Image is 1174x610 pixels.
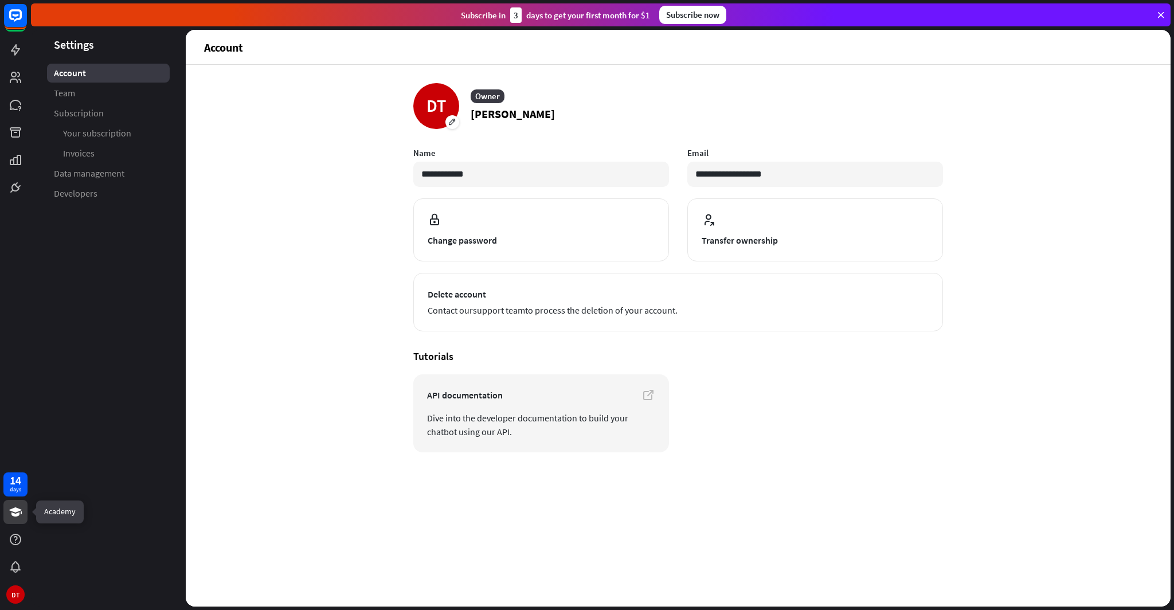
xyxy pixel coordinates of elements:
[471,89,504,103] div: Owner
[47,104,170,123] a: Subscription
[47,84,170,103] a: Team
[3,472,28,496] a: 14 days
[413,374,669,452] a: API documentation Dive into the developer documentation to build your chatbot using our API.
[9,5,44,39] button: Open LiveChat chat widget
[47,144,170,163] a: Invoices
[428,303,929,317] span: Contact our to process the deletion of your account.
[54,167,124,179] span: Data management
[54,87,75,99] span: Team
[413,350,943,363] h4: Tutorials
[47,184,170,203] a: Developers
[413,198,669,261] button: Change password
[186,30,1171,64] header: Account
[687,198,943,261] button: Transfer ownership
[54,187,97,200] span: Developers
[63,127,131,139] span: Your subscription
[702,233,929,247] span: Transfer ownership
[471,105,555,123] p: [PERSON_NAME]
[413,273,943,331] button: Delete account Contact oursupport teamto process the deletion of your account.
[687,147,943,158] label: Email
[31,37,186,52] header: Settings
[10,486,21,494] div: days
[63,147,95,159] span: Invoices
[47,164,170,183] a: Data management
[427,388,655,402] span: API documentation
[413,147,669,158] label: Name
[428,287,929,301] span: Delete account
[659,6,726,24] div: Subscribe now
[510,7,522,23] div: 3
[427,411,655,439] span: Dive into the developer documentation to build your chatbot using our API.
[54,107,104,119] span: Subscription
[10,475,21,486] div: 14
[473,304,525,316] a: support team
[461,7,650,23] div: Subscribe in days to get your first month for $1
[54,67,86,79] span: Account
[413,83,459,129] div: DT
[47,124,170,143] a: Your subscription
[6,585,25,604] div: DT
[428,233,655,247] span: Change password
